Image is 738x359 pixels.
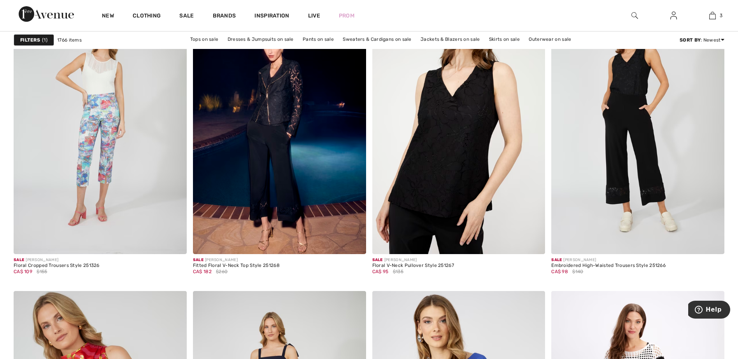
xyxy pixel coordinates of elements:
span: CA$ 98 [551,269,568,274]
span: Sale [551,258,562,262]
a: Tops on sale [186,34,223,44]
img: My Bag [709,11,716,20]
strong: Sort By [680,37,701,43]
div: Floral V-Neck Pullover Style 251267 [372,263,454,268]
a: Prom [339,12,354,20]
span: $155 [37,268,47,275]
img: My Info [670,11,677,20]
a: New [102,12,114,21]
span: CA$ 182 [193,269,212,274]
div: [PERSON_NAME] [372,257,454,263]
span: Inspiration [254,12,289,21]
div: [PERSON_NAME] [551,257,666,263]
div: : Newest [680,37,724,44]
a: Live [308,12,320,20]
span: Sale [372,258,383,262]
span: $135 [393,268,403,275]
a: Skirts on sale [485,34,524,44]
span: CA$ 109 [14,269,32,274]
span: $260 [216,268,228,275]
div: Floral Cropped Trousers Style 251326 [14,263,100,268]
a: Pants on sale [299,34,338,44]
span: CA$ 95 [372,269,389,274]
div: [PERSON_NAME] [193,257,280,263]
a: Outerwear on sale [525,34,575,44]
a: Dresses & Jumpsuits on sale [224,34,298,44]
div: [PERSON_NAME] [14,257,100,263]
span: 3 [720,12,722,19]
span: 1766 items [57,37,82,44]
a: Brands [213,12,236,21]
a: Sweaters & Cardigans on sale [339,34,415,44]
iframe: Opens a widget where you can find more information [688,301,730,320]
span: 1 [42,37,47,44]
div: Embroidered High-Waisted Trousers Style 251266 [551,263,666,268]
span: Sale [193,258,203,262]
a: Jackets & Blazers on sale [417,34,484,44]
span: Sale [14,258,24,262]
a: 3 [693,11,731,20]
a: Sale [179,12,194,21]
strong: Filters [20,37,40,44]
img: 1ère Avenue [19,6,74,22]
a: Clothing [133,12,161,21]
span: $140 [572,268,583,275]
a: Sign In [664,11,683,21]
div: Fitted Floral V-Neck Top Style 251268 [193,263,280,268]
img: search the website [631,11,638,20]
